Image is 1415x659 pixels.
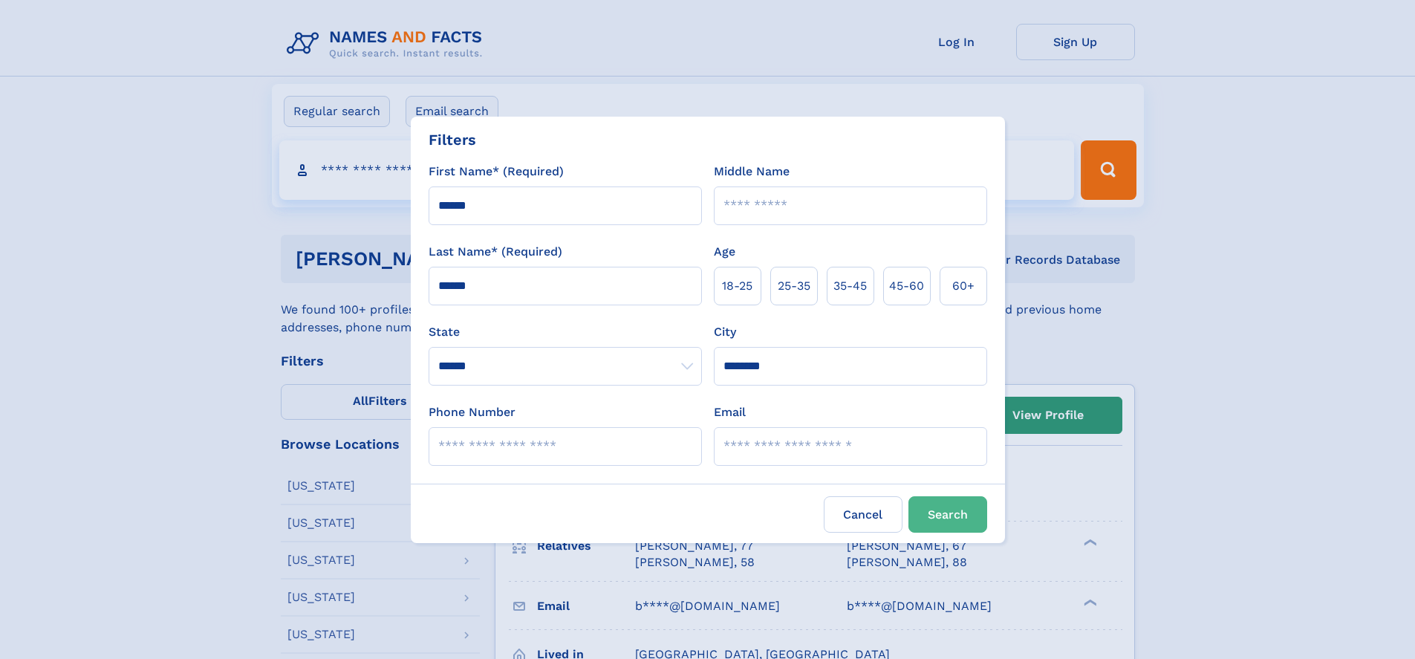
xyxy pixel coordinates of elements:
[429,163,564,181] label: First Name* (Required)
[778,277,810,295] span: 25‑35
[908,496,987,533] button: Search
[714,323,736,341] label: City
[824,496,902,533] label: Cancel
[722,277,752,295] span: 18‑25
[429,323,702,341] label: State
[889,277,924,295] span: 45‑60
[952,277,975,295] span: 60+
[429,243,562,261] label: Last Name* (Required)
[714,163,790,181] label: Middle Name
[429,403,515,421] label: Phone Number
[714,243,735,261] label: Age
[833,277,867,295] span: 35‑45
[714,403,746,421] label: Email
[429,129,476,151] div: Filters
